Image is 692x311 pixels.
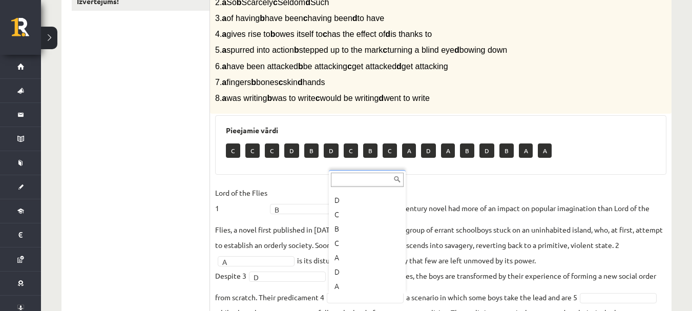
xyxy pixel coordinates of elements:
[331,208,404,222] div: C
[331,222,404,236] div: B
[331,265,404,279] div: D
[331,251,404,265] div: A
[331,236,404,251] div: C
[331,279,404,294] div: A
[331,193,404,208] div: D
